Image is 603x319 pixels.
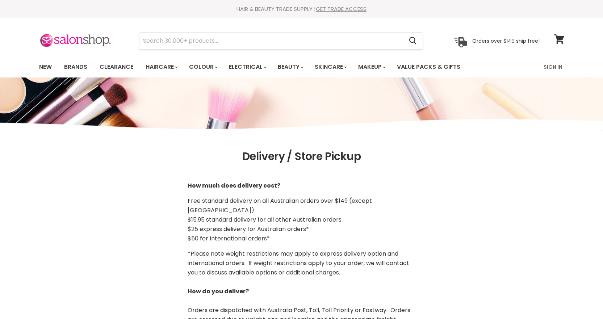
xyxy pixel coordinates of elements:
[188,197,372,214] span: Free standard delivery on all Australian orders over $149 (except [GEOGRAPHIC_DATA])
[188,225,309,233] span: $25 express delivery for Australian orders*
[188,249,409,277] span: *Please note weight restrictions may apply to express delivery option and international orders. I...
[391,59,466,75] a: Value Packs & Gifts
[139,32,423,50] form: Product
[353,59,390,75] a: Makeup
[188,215,342,224] span: $15.95 standard delivery for all other Australian orders
[472,37,540,44] p: Orders over $149 ship free!
[34,56,503,77] ul: Main menu
[94,59,139,75] a: Clearance
[139,33,403,49] input: Search
[34,59,57,75] a: New
[188,181,280,190] strong: How much does delivery cost?
[140,59,182,75] a: Haircare
[223,59,271,75] a: Electrical
[188,234,270,243] span: $50 for International orders*
[272,59,308,75] a: Beauty
[30,5,573,13] div: HAIR & BEAUTY TRADE SUPPLY |
[539,59,567,75] a: Sign In
[188,287,249,295] b: How do you deliver?
[184,59,222,75] a: Colour
[403,33,423,49] button: Search
[309,59,351,75] a: Skincare
[30,56,573,77] nav: Main
[39,150,564,163] h1: Delivery / Store Pickup
[59,59,93,75] a: Brands
[316,5,367,13] a: GET TRADE ACCESS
